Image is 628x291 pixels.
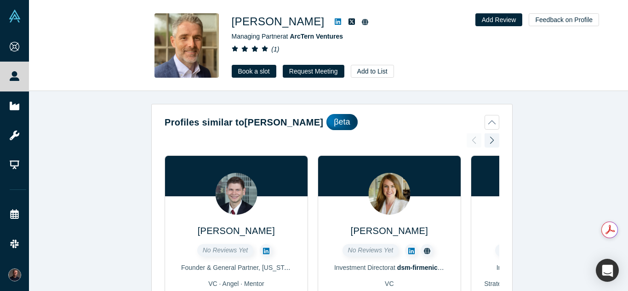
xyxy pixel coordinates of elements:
[232,13,325,30] h1: [PERSON_NAME]
[203,246,248,254] span: No Reviews Yet
[348,246,394,254] span: No Reviews Yet
[271,46,279,53] i: ( 1 )
[475,13,523,26] button: Add Review
[165,115,323,129] h2: Profiles similar to [PERSON_NAME]
[368,173,410,215] img: Amanda Donohue-Hansen's Profile Image
[334,264,470,271] span: Investment Director at
[8,268,21,281] img: Ruben Klein's Account
[283,65,344,78] button: Request Meeting
[165,114,499,130] button: Profiles similar to[PERSON_NAME]βeta
[232,33,343,40] span: Managing Partner at
[326,114,357,130] div: βeta
[325,279,454,289] div: VC
[497,264,588,271] span: Investment Manager Digitization
[171,279,301,289] div: VC · Angel · Mentor
[181,264,603,271] span: Founder & General Partner, [US_STATE] Frontier Seed Ventures | Officer, HBS Houston Alumni Angels...
[351,65,394,78] button: Add to List
[529,13,599,26] button: Feedback on Profile
[290,33,343,40] a: ArcTern Ventures
[198,226,275,236] a: [PERSON_NAME]
[351,226,428,236] a: [PERSON_NAME]
[232,65,276,78] a: Book a slot
[154,13,219,78] img: Marc Faucher's Profile Image
[397,264,471,271] a: dsm-firmenich Ventures
[8,10,21,23] img: Alchemist Vault Logo
[215,173,257,215] img: Beau Robicheaux's Profile Image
